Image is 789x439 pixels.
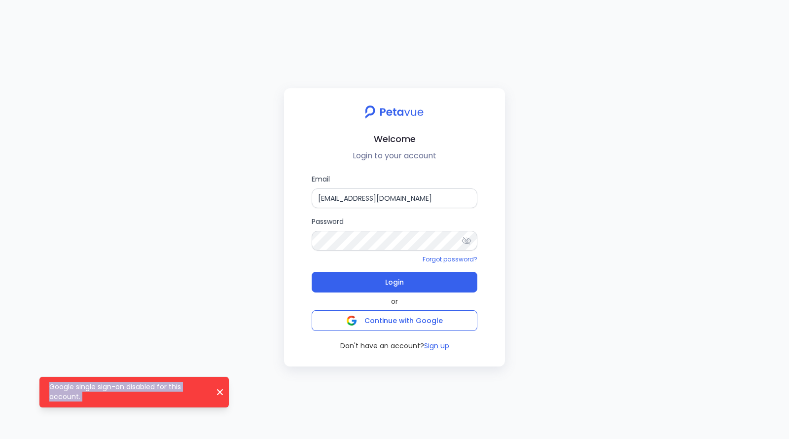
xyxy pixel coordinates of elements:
[292,150,497,162] p: Login to your account
[312,174,477,208] label: Email
[359,100,430,124] img: petavue logo
[340,341,424,351] span: Don't have an account?
[312,310,477,331] button: Continue with Google
[423,255,477,263] a: Forgot password?
[312,188,477,208] input: Email
[424,341,449,351] button: Sign up
[312,216,477,250] label: Password
[391,296,398,306] span: or
[292,132,497,146] h2: Welcome
[385,275,404,289] span: Login
[49,382,207,402] p: Google single sign-on disabled for this account.
[312,272,477,293] button: Login
[312,231,477,250] input: Password
[364,316,443,326] span: Continue with Google
[39,377,229,407] div: Google single sign-on disabled for this account.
